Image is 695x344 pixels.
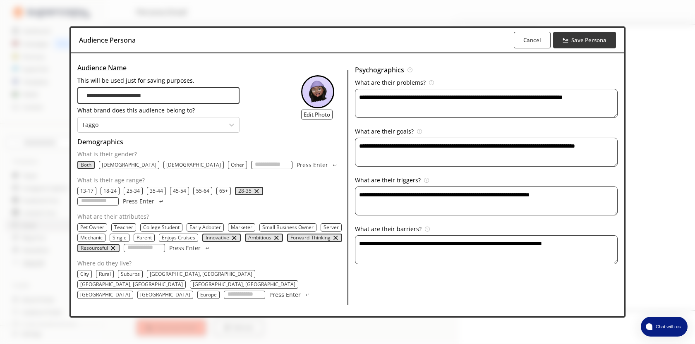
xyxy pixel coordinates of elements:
div: occupation-text-list [77,223,344,252]
button: Suburbs [121,271,140,277]
p: 13-17 [80,188,93,194]
textarea: audience-persona-input-textarea [355,89,618,118]
div: location-text-list [77,270,344,299]
button: remove Innovative [231,234,237,241]
p: What are their problems? [355,79,426,86]
b: Cancel [523,36,541,44]
button: 65+ [219,188,228,194]
p: What is their gender? [77,151,344,158]
p: Where do they live? [77,260,344,267]
button: Enjoys Cruises [162,234,195,241]
button: Press Enter Press Enter [169,244,211,252]
img: Press Enter [332,164,337,166]
p: What are their barriers? [355,226,422,232]
button: Edit Photo [301,110,333,119]
b: Save Persona [571,36,606,44]
img: Press Enter [158,200,163,203]
button: Forward-Thinking [290,234,331,241]
button: 25-34 [127,188,140,194]
p: [GEOGRAPHIC_DATA] [80,291,130,298]
textarea: audience-persona-input-textarea [355,235,618,264]
p: What is their age range? [77,177,344,184]
img: Tooltip Icon [417,129,422,134]
img: Tooltip Icon [429,80,434,85]
button: Ambitious [248,234,271,241]
button: remove Forward-Thinking [332,234,339,241]
button: Cancel [514,32,551,48]
p: Resourceful [81,245,108,251]
img: delete [273,234,280,241]
button: Small Business Owner [262,224,314,231]
button: Chicago, IL [193,281,295,288]
h3: Audience Persona [79,34,136,46]
p: Press Enter [169,245,201,251]
div: gender-text-list [77,161,344,169]
button: 35-44 [150,188,163,194]
p: [DEMOGRAPHIC_DATA] [102,162,156,168]
img: Tooltip Icon [425,227,430,232]
button: Press Enter Press Enter [123,197,164,205]
button: remove 28-35 [253,188,260,194]
p: This will be used just for saving purposes. [77,77,240,84]
button: San Francisco, CA [80,281,183,288]
p: 28-35 [238,188,252,194]
button: Server [324,224,339,231]
p: [GEOGRAPHIC_DATA] [140,291,190,298]
button: Mechanic [80,234,103,241]
textarea: audience-persona-input-textarea [355,186,618,215]
button: 18-24 [103,188,117,194]
button: Pet Owner [80,224,104,231]
button: Rural [99,271,111,277]
button: Europe [200,291,217,298]
textarea: audience-persona-input-textarea [355,138,618,167]
img: delete [231,234,237,241]
b: Edit Photo [304,111,330,118]
button: Save Persona [553,32,616,48]
input: location-input [224,291,265,299]
button: Press Enter Press Enter [297,161,338,169]
p: Parent [137,234,152,241]
p: City [80,271,89,277]
p: What are their triggers? [355,177,421,184]
img: Tooltip Icon [424,178,429,183]
button: Press Enter Press Enter [269,291,311,299]
button: College Student [143,224,180,231]
input: gender-input [251,161,292,169]
span: Chat with us [652,323,683,330]
p: What are their goals? [355,128,414,135]
button: Korea [140,291,190,298]
button: Innovative [206,234,229,241]
p: [GEOGRAPHIC_DATA], [GEOGRAPHIC_DATA] [193,281,295,288]
button: United States [80,291,130,298]
input: age-input [77,197,119,205]
button: Both [81,162,91,168]
p: [GEOGRAPHIC_DATA], [GEOGRAPHIC_DATA] [80,281,183,288]
button: 55-64 [196,188,209,194]
p: [GEOGRAPHIC_DATA], [GEOGRAPHIC_DATA] [150,271,252,277]
p: What are their attributes? [77,213,344,220]
img: delete [332,234,339,241]
input: audience-persona-input-input [77,87,240,104]
button: 45-54 [173,188,186,194]
p: Press Enter [269,291,301,298]
p: Teacher [114,224,133,231]
button: Atlanta, GA [150,271,252,277]
button: Single [113,234,127,241]
p: [DEMOGRAPHIC_DATA] [166,162,221,168]
button: Other [231,162,244,168]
